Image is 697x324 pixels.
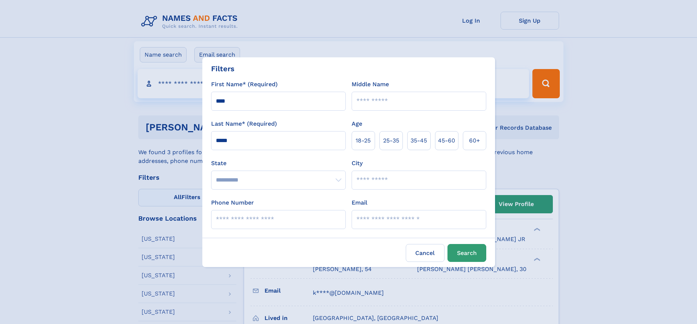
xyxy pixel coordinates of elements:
[469,136,480,145] span: 60+
[211,159,346,168] label: State
[411,136,427,145] span: 35‑45
[352,159,363,168] label: City
[352,80,389,89] label: Middle Name
[211,119,277,128] label: Last Name* (Required)
[211,80,278,89] label: First Name* (Required)
[352,119,362,128] label: Age
[383,136,399,145] span: 25‑35
[211,63,235,74] div: Filters
[352,198,367,207] label: Email
[447,244,486,262] button: Search
[356,136,371,145] span: 18‑25
[438,136,455,145] span: 45‑60
[211,198,254,207] label: Phone Number
[406,244,445,262] label: Cancel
